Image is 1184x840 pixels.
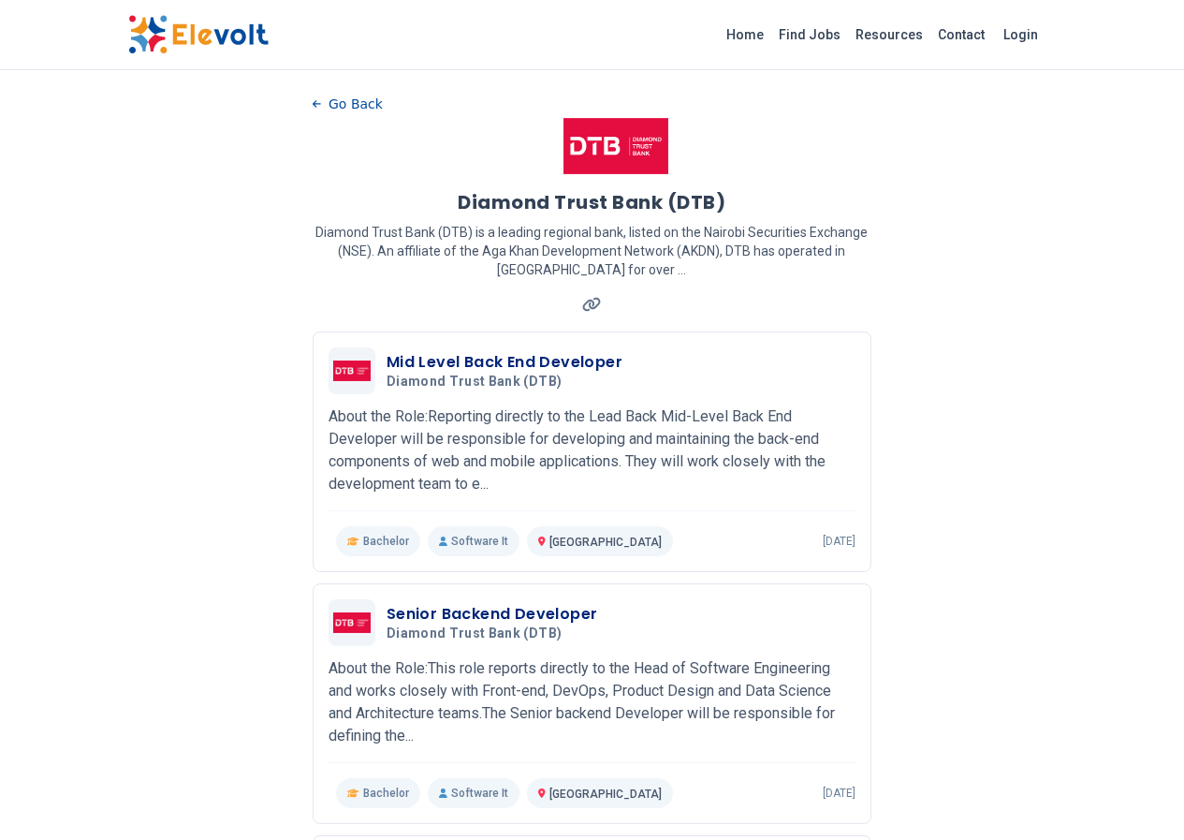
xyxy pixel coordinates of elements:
a: Find Jobs [771,20,848,50]
h3: Mid Level Back End Developer [387,351,622,374]
img: Diamond Trust Bank (DTB) [333,361,371,381]
p: [DATE] [823,534,855,549]
button: Go Back [313,90,383,118]
img: Diamond Trust Bank (DTB) [333,612,371,633]
span: Bachelor [363,786,409,801]
a: Diamond Trust Bank (DTB)Mid Level Back End DeveloperDiamond Trust Bank (DTB)About the Role:Report... [329,347,855,556]
p: Software It [428,778,519,808]
a: Resources [848,20,930,50]
span: [GEOGRAPHIC_DATA] [549,788,662,801]
h1: Diamond Trust Bank (DTB) [458,189,725,215]
span: Diamond Trust Bank (DTB) [387,374,562,391]
h3: Senior Backend Developer [387,603,598,626]
img: Elevolt [128,15,269,54]
img: Diamond Trust Bank (DTB) [563,118,668,174]
p: [DATE] [823,786,855,801]
p: Diamond Trust Bank (DTB) is a leading regional bank, listed on the Nairobi Securities Exchange (N... [313,223,871,279]
span: [GEOGRAPHIC_DATA] [549,536,662,549]
a: Home [719,20,771,50]
a: Diamond Trust Bank (DTB)Senior Backend DeveloperDiamond Trust Bank (DTB)About the Role:This role ... [329,599,855,808]
a: Contact [930,20,992,50]
a: Login [992,16,1049,53]
span: Diamond Trust Bank (DTB) [387,626,562,642]
iframe: Advertisement [901,90,1094,652]
p: About the Role:This role reports directly to the Head of Software Engineering and works closely w... [329,657,855,747]
iframe: Advertisement [128,90,323,652]
p: Software It [428,526,519,556]
p: About the Role:Reporting directly to the Lead Back Mid-Level Back End Developer will be responsib... [329,405,855,495]
span: Bachelor [363,534,409,549]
